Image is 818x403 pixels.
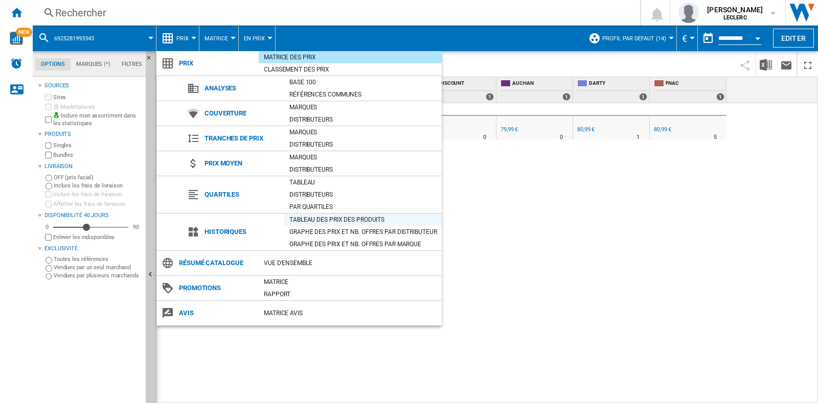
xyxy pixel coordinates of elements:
[284,139,442,150] div: Distributeurs
[284,202,442,212] div: Par quartiles
[174,256,259,270] span: Résumé catalogue
[284,102,442,112] div: Marques
[284,177,442,187] div: Tableau
[284,164,442,175] div: Distributeurs
[284,239,442,249] div: Graphe des prix et nb. offres par marque
[174,56,259,70] span: Prix
[199,156,284,171] span: Prix moyen
[259,52,442,62] div: Matrice des prix
[199,81,284,96] span: Analyses
[284,215,442,225] div: Tableau des prix des produits
[199,131,284,146] span: Tranches de prix
[284,189,442,200] div: Distributeurs
[199,187,284,202] span: Quartiles
[259,64,442,75] div: Classement des prix
[284,77,442,87] div: Base 100
[259,289,442,299] div: Rapport
[284,89,442,100] div: Références communes
[174,281,259,295] span: Promotions
[284,127,442,137] div: Marques
[199,106,284,121] span: Couverture
[174,306,259,320] span: Avis
[284,227,442,237] div: Graphe des prix et nb. offres par distributeur
[259,258,442,268] div: Vue d'ensemble
[284,114,442,125] div: Distributeurs
[284,152,442,162] div: Marques
[199,225,284,239] span: Historiques
[259,308,442,318] div: Matrice AVIS
[259,277,442,287] div: Matrice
